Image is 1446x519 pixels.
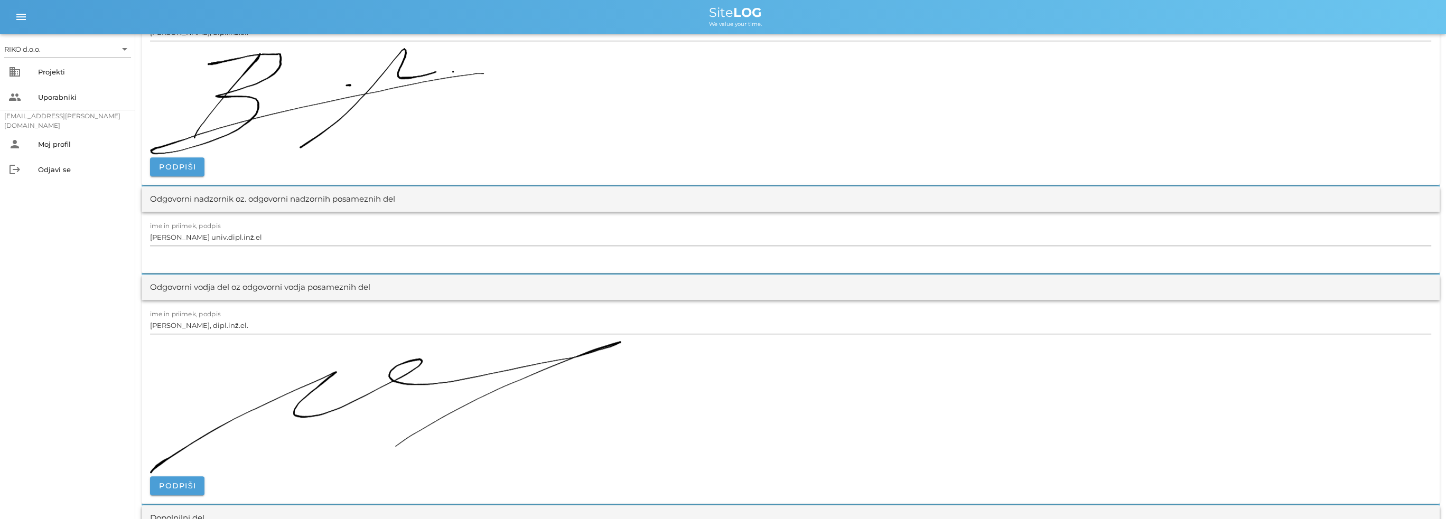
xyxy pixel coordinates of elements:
span: We value your time. [709,21,762,27]
button: Podpiši [150,157,204,176]
label: ime in priimek, podpis [150,222,221,230]
div: Moj profil [38,140,127,148]
span: Site [709,5,762,20]
div: RIKO d.o.o. [4,41,131,58]
div: RIKO d.o.o. [4,44,41,54]
i: logout [8,163,21,176]
i: people [8,91,21,103]
div: Projekti [38,68,127,76]
span: Podpiši [158,481,196,490]
label: ime in priimek, podpis [150,310,221,318]
span: Podpiši [158,162,196,172]
div: Uporabniki [38,93,127,101]
img: D1+vH3TGaT8AAAAASUVORK5CYII= [150,341,621,473]
button: Podpiši [150,476,204,495]
i: arrow_drop_down [118,43,131,55]
img: p9EBfWoxdtRskXRk9Zy83VRMwARMwARMwARMwgeYQ+H+QNKXMNUynWQAAAABJRU5ErkJggg== [150,48,484,154]
div: Odjavi se [38,165,127,174]
div: Odgovorni vodja del oz odgovorni vodja posameznih del [150,281,370,294]
i: menu [15,11,27,23]
b: LOG [733,5,762,20]
i: person [8,138,21,150]
i: business [8,65,21,78]
iframe: Chat Widget [1393,468,1446,519]
div: Odgovorni nadzornik oz. odgovorni nadzornih posameznih del [150,193,395,205]
div: Pripomoček za klepet [1393,468,1446,519]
